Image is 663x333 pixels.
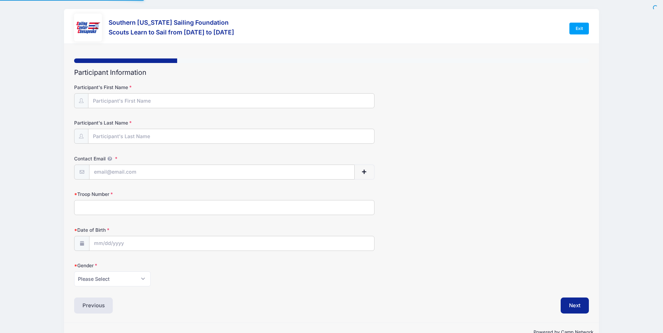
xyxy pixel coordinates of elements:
[74,227,246,233] label: Date of Birth
[74,69,589,77] h2: Participant Information
[109,29,234,36] h3: Scouts Learn to Sail from [DATE] to [DATE]
[74,262,246,269] label: Gender
[74,119,246,126] label: Participant's Last Name
[89,165,355,180] input: email@email.com
[74,84,246,91] label: Participant's First Name
[88,93,374,108] input: Participant's First Name
[561,298,589,314] button: Next
[569,23,589,34] a: Exit
[74,155,246,162] label: Contact Email
[74,191,246,198] label: Troop Number
[109,19,234,26] h3: Southern [US_STATE] Sailing Foundation
[88,129,374,144] input: Participant's Last Name
[105,156,114,161] span: We will send confirmations, payment reminders, and custom email messages to each address listed. ...
[74,298,113,314] button: Previous
[89,236,374,251] input: mm/dd/yyyy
